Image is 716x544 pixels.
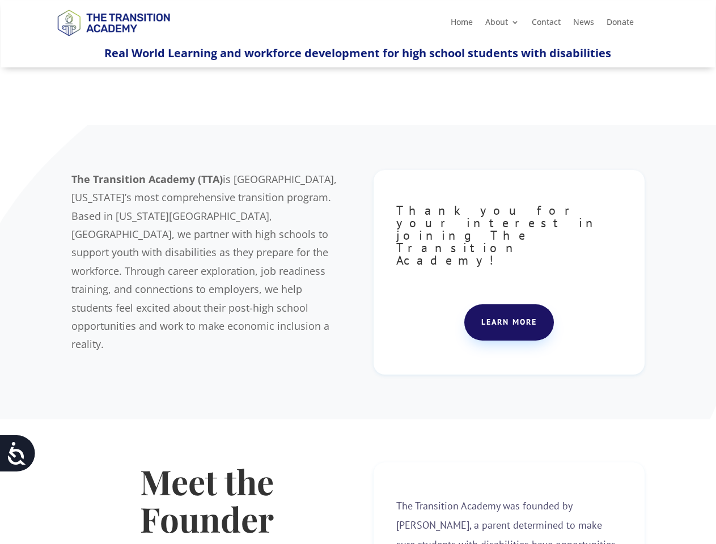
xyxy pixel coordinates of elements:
[485,18,519,31] a: About
[396,202,601,268] span: Thank you for your interest in joining The Transition Academy!
[71,172,223,186] b: The Transition Academy (TTA)
[104,45,611,61] span: Real World Learning and workforce development for high school students with disabilities
[532,18,561,31] a: Contact
[451,18,473,31] a: Home
[607,18,634,31] a: Donate
[52,2,175,42] img: TTA Brand_TTA Primary Logo_Horizontal_Light BG
[140,458,274,541] strong: Meet the Founder
[52,34,175,45] a: Logo-Noticias
[464,304,554,341] a: Learn more
[573,18,594,31] a: News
